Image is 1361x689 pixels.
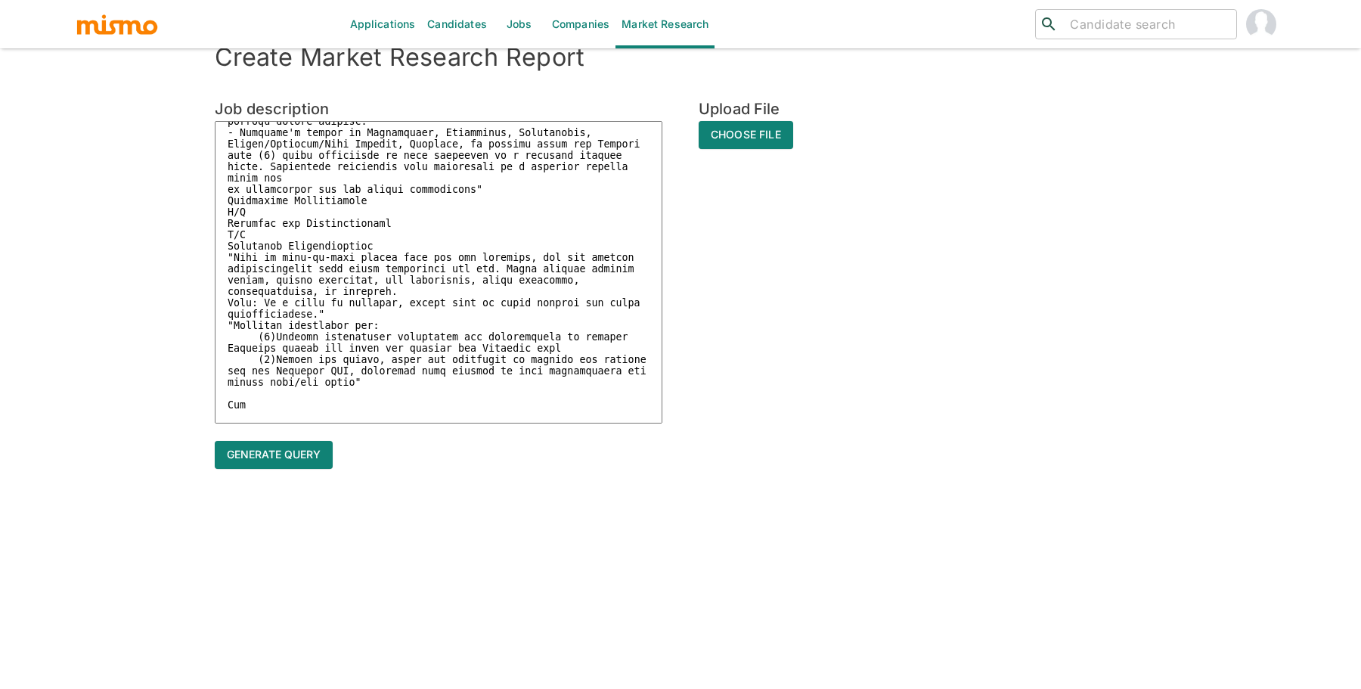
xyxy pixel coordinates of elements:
span: Choose File [699,121,793,149]
h4: Create Market Research Report [215,42,1146,73]
input: Candidate search [1064,14,1230,35]
textarea: Lor Ipsumdolorsita Cons ad elitsed doeiusmod tem incidid utlab et doloremagn, aliqu en adminimve,... [215,121,662,424]
img: logo [76,13,159,36]
button: Generate query [215,441,333,469]
img: Daniela Zito [1246,9,1276,39]
h6: Upload File [699,97,793,121]
h6: Job description [215,97,662,121]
